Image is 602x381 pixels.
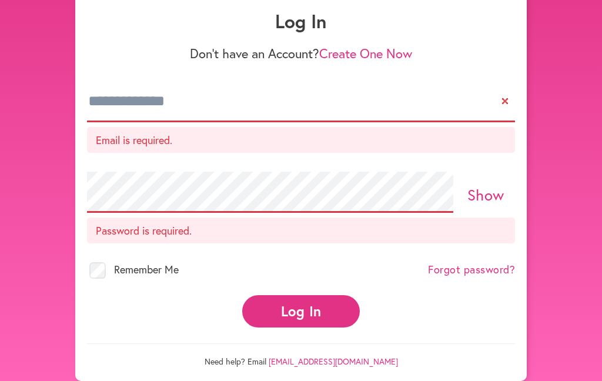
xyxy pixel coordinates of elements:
h1: Log In [87,10,515,32]
a: Create One Now [319,45,412,62]
p: Don't have an Account? [87,46,515,61]
button: Log In [242,295,360,327]
a: Forgot password? [428,263,515,276]
a: Show [467,185,504,205]
span: Remember Me [114,262,179,276]
p: Email is required. [87,127,515,153]
a: [EMAIL_ADDRESS][DOMAIN_NAME] [269,356,398,367]
p: Need help? Email [87,343,515,367]
p: Password is required. [87,218,515,243]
